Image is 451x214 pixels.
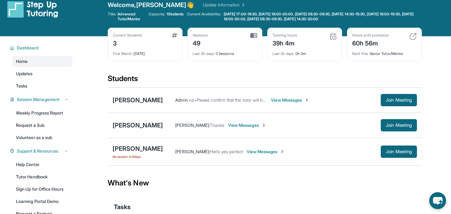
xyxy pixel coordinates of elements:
[261,123,266,128] img: Chevron-Right
[113,154,163,159] span: No session in 13 days
[16,71,33,77] span: Updates
[175,149,210,154] span: [PERSON_NAME] :
[381,94,417,106] button: Join Meeting
[193,51,215,56] span: Last 30 days :
[12,80,72,91] a: Tasks
[108,74,422,87] div: Students
[175,123,210,128] span: [PERSON_NAME] :
[409,33,417,40] img: card
[114,203,131,211] span: Tasks
[381,146,417,158] button: Join Meeting
[12,56,72,67] a: Home
[148,12,165,17] span: Capacity:
[113,144,163,153] div: [PERSON_NAME]
[12,171,72,182] a: Tutor Handbook
[167,12,184,17] span: 1 Students
[272,48,337,56] div: 0h 0m
[189,97,410,103] span: <p>Please confirm that the tutor will be able to attend your first assigned meeting time before j...
[17,96,60,103] span: Session Management
[14,148,69,154] button: Support & Resources
[222,12,422,21] a: [DATE] 17:00-19:30, [DATE] 18:00-20:00, [DATE] 08:30-09:30, [DATE] 14:30-15:30, [DATE] 18:00-19:3...
[175,97,188,103] span: Admin :
[14,96,69,103] button: Session Management
[272,33,297,38] div: Tutoring hours
[108,169,422,196] div: What's New
[330,33,337,40] img: card
[352,48,417,56] div: Senior Tutor/Mentor
[352,51,369,56] span: Next title :
[12,68,72,79] a: Updates
[113,121,163,130] div: [PERSON_NAME]
[304,98,309,103] img: Chevron-Right
[118,12,145,21] span: Advanced Tutor/Mentor
[7,1,58,18] img: logo
[113,51,133,56] span: First Match :
[352,38,389,48] div: 60h 56m
[429,192,446,209] button: chat-button
[12,120,72,131] a: Request a Sub
[247,149,285,155] span: View Messages
[113,96,163,104] div: [PERSON_NAME]
[210,149,243,154] span: Hello yes perfect
[193,48,257,56] div: 0 Sessions
[12,107,72,119] a: Weekly Progress Report
[12,132,72,143] a: Volunteer as a sub
[108,1,194,9] span: Welcome, [PERSON_NAME] 👋
[228,122,266,128] span: View Messages
[381,119,417,131] button: Join Meeting
[193,38,208,48] div: 49
[187,12,221,21] span: Current Availability:
[272,51,295,56] span: Last 30 days :
[17,148,58,154] span: Support & Resources
[224,12,421,21] span: [DATE] 17:00-19:30, [DATE] 18:00-20:00, [DATE] 08:30-09:30, [DATE] 14:30-15:30, [DATE] 18:00-19:3...
[12,184,72,195] a: Sign Up for Office Hours
[272,38,297,48] div: 39h 4m
[113,38,142,48] div: 3
[113,48,177,56] div: [DATE]
[16,58,28,64] span: Home
[210,123,224,128] span: Thanks
[17,45,39,51] span: Dashboard
[280,149,285,154] img: Chevron-Right
[203,2,246,8] a: Update Information
[386,150,412,154] span: Join Meeting
[172,33,177,38] img: card
[193,33,208,38] div: Sessions
[386,123,412,127] span: Join Meeting
[113,33,142,38] div: Current Students
[352,33,389,38] div: Hours until promotion
[271,97,309,103] span: View Messages
[108,12,116,21] span: Title:
[12,196,72,207] a: Learning Portal Demo
[240,2,246,8] img: Chevron Right
[250,33,257,38] img: card
[16,83,27,89] span: Tasks
[386,98,412,102] span: Join Meeting
[12,159,72,170] a: Help Center
[14,45,69,51] button: Dashboard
